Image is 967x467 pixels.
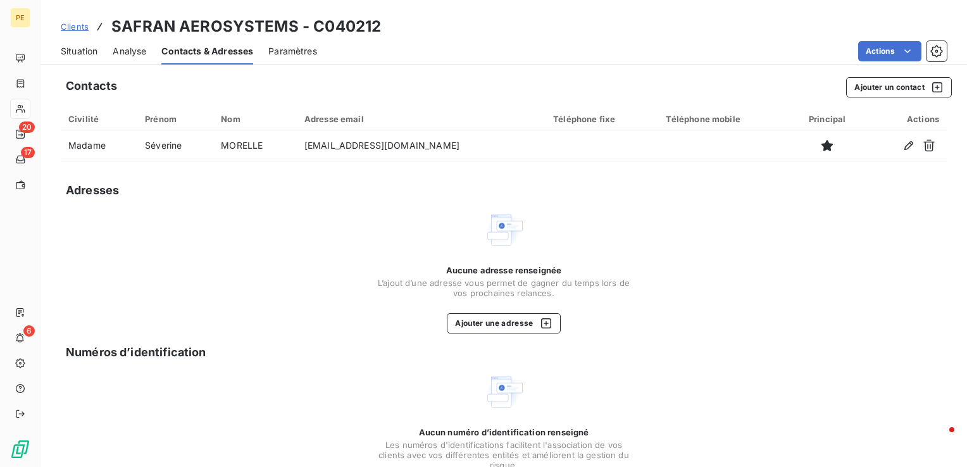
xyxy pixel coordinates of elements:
button: Ajouter un contact [846,77,952,97]
div: Téléphone mobile [666,114,782,124]
span: Clients [61,22,89,32]
h5: Adresses [66,182,119,199]
div: Téléphone fixe [553,114,651,124]
span: Paramètres [268,45,317,58]
div: PE [10,8,30,28]
div: Actions [873,114,939,124]
span: Analyse [113,45,146,58]
img: Empty state [483,371,524,412]
div: Nom [221,114,289,124]
iframe: Intercom live chat [924,424,954,454]
div: Adresse email [304,114,538,124]
td: MORELLE [213,130,297,161]
td: Séverine [137,130,213,161]
span: Aucun numéro d’identification renseigné [419,427,589,437]
h5: Contacts [66,77,117,95]
img: Empty state [483,209,524,250]
span: 17 [21,147,35,158]
span: Aucune adresse renseignée [446,265,562,275]
a: Clients [61,20,89,33]
div: Prénom [145,114,206,124]
span: 6 [23,325,35,337]
span: L’ajout d’une adresse vous permet de gagner du temps lors de vos prochaines relances. [377,278,630,298]
span: Contacts & Adresses [161,45,253,58]
img: Logo LeanPay [10,439,30,459]
td: Madame [61,130,137,161]
div: Principal [797,114,858,124]
div: Civilité [68,114,130,124]
button: Ajouter une adresse [447,313,560,333]
td: [EMAIL_ADDRESS][DOMAIN_NAME] [297,130,546,161]
h5: Numéros d’identification [66,344,206,361]
h3: SAFRAN AEROSYSTEMS - C040212 [111,15,381,38]
button: Actions [858,41,921,61]
span: 20 [19,121,35,133]
span: Situation [61,45,97,58]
